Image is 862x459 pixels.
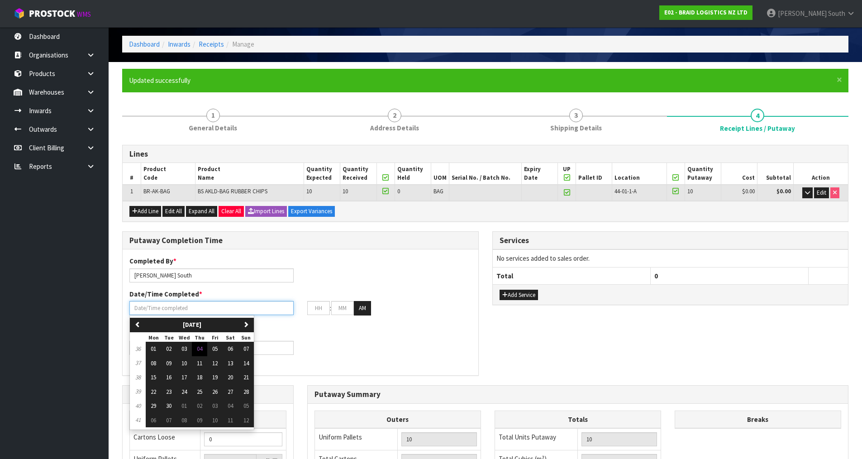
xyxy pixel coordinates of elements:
[238,356,254,371] button: 14
[207,370,223,385] button: 19
[659,5,752,20] a: E02 - BRAID LOGISTICS NZ LTD
[212,345,218,353] span: 05
[135,416,141,424] em: 41
[314,428,398,450] td: Uniform Pallets
[228,345,233,353] span: 06
[370,123,419,133] span: Address Details
[817,189,826,196] span: Edit
[550,123,602,133] span: Shipping Details
[228,402,233,410] span: 04
[837,73,842,86] span: ×
[176,370,192,385] button: 17
[212,359,218,367] span: 12
[199,40,224,48] a: Receipts
[146,413,161,428] button: 06
[181,359,187,367] span: 10
[207,413,223,428] button: 10
[161,370,176,385] button: 16
[228,373,233,381] span: 20
[207,399,223,413] button: 03
[212,402,218,410] span: 03
[192,356,207,371] button: 11
[29,8,75,19] span: ProStock
[742,187,755,195] span: $0.00
[135,402,141,410] em: 40
[304,163,340,185] th: Quantity Expected
[238,370,254,385] button: 21
[500,290,538,301] button: Add Service
[495,411,661,428] th: Totals
[130,428,200,450] td: Cartons Loose
[141,163,195,185] th: Product Code
[228,388,233,396] span: 27
[569,109,583,122] span: 3
[181,416,187,424] span: 08
[197,345,202,353] span: 04
[151,416,156,424] span: 06
[212,373,218,381] span: 19
[186,206,217,217] button: Expand All
[123,163,141,185] th: #
[130,187,133,195] span: 1
[151,388,156,396] span: 22
[192,385,207,399] button: 25
[207,342,223,356] button: 05
[146,356,161,371] button: 08
[189,207,214,215] span: Expand All
[243,402,249,410] span: 05
[192,399,207,413] button: 02
[354,301,371,316] button: AM
[207,356,223,371] button: 12
[181,373,187,381] span: 17
[181,402,187,410] span: 01
[166,388,171,396] span: 23
[778,9,827,18] span: [PERSON_NAME]
[241,334,251,341] small: Sunday
[314,390,841,399] h3: Putaway Summary
[340,163,376,185] th: Quantity Received
[129,256,176,266] label: Completed By
[129,206,161,217] button: Add Line
[395,163,431,185] th: Quantity Held
[143,187,170,195] span: BR-AK-BAG
[179,334,190,341] small: Wednesday
[751,109,764,122] span: 4
[314,411,481,428] th: Outers
[176,399,192,413] button: 01
[243,359,249,367] span: 14
[288,206,335,217] button: Export Variances
[151,359,156,367] span: 08
[206,109,220,122] span: 1
[522,163,558,185] th: Expiry Date
[197,359,202,367] span: 11
[612,163,667,185] th: Location
[166,373,171,381] span: 16
[223,413,238,428] button: 11
[306,187,312,195] span: 10
[195,163,304,185] th: Product Name
[166,345,171,353] span: 02
[161,399,176,413] button: 30
[219,206,244,217] button: Clear All
[168,40,190,48] a: Inwards
[198,187,267,195] span: BS AKLD-BAG RUBBER CHIPS
[129,301,294,315] input: Date/Time completed
[129,150,841,158] h3: Lines
[181,345,187,353] span: 03
[495,428,578,450] td: Total Units Putaway
[223,342,238,356] button: 06
[176,413,192,428] button: 08
[146,342,161,356] button: 01
[189,123,237,133] span: General Details
[721,163,757,185] th: Cost
[135,359,141,367] em: 37
[243,388,249,396] span: 28
[181,388,187,396] span: 24
[433,187,443,195] span: BAG
[129,76,190,85] span: Updated successfully
[161,385,176,399] button: 23
[164,334,174,341] small: Tuesday
[675,411,841,428] th: Breaks
[776,187,791,195] strong: $0.00
[243,416,249,424] span: 12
